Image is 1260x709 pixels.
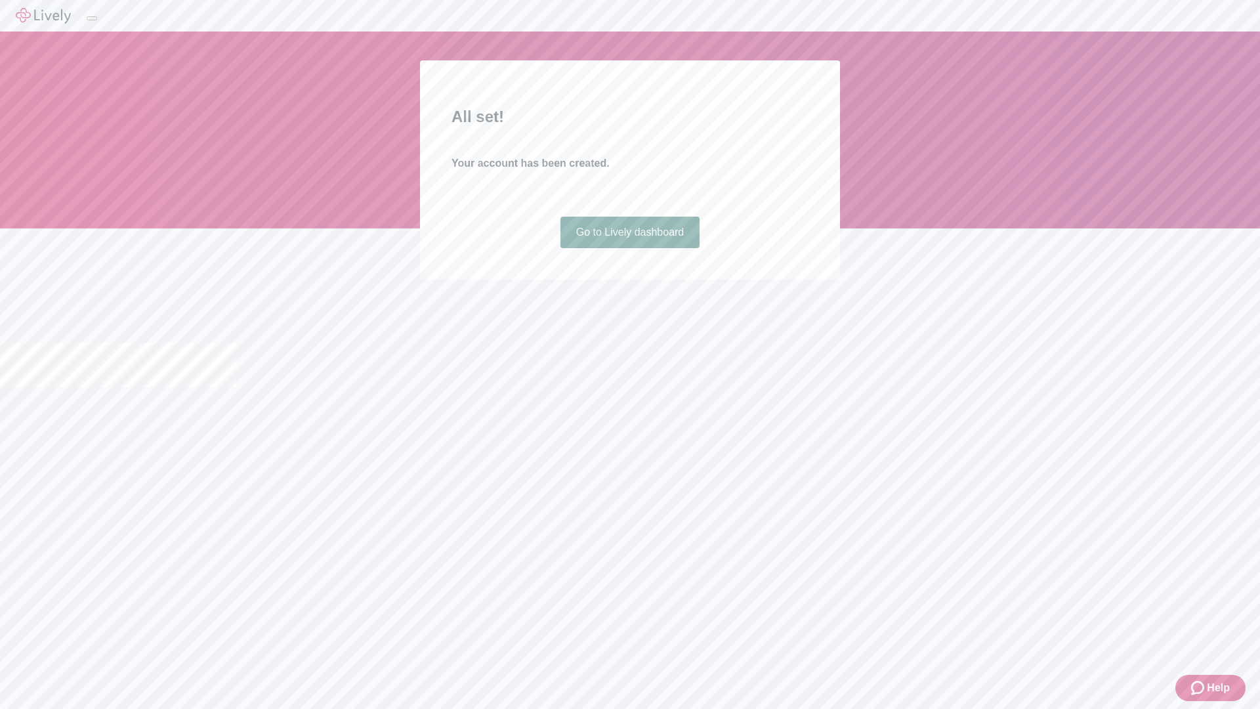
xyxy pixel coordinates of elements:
[1191,680,1207,696] svg: Zendesk support icon
[87,16,97,20] button: Log out
[451,156,808,171] h4: Your account has been created.
[1207,680,1230,696] span: Help
[451,105,808,129] h2: All set!
[16,8,71,24] img: Lively
[560,217,700,248] a: Go to Lively dashboard
[1175,675,1246,701] button: Zendesk support iconHelp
